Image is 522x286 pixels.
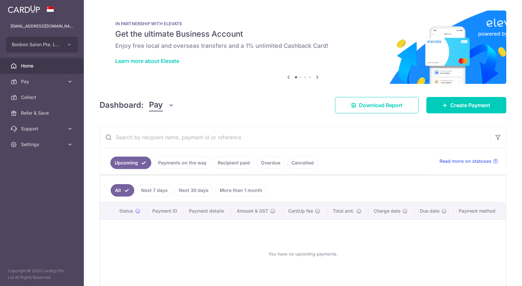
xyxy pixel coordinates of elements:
span: Charge date [374,208,401,214]
span: Due date [420,208,439,214]
th: Payment details [184,202,232,219]
span: CardUp fee [288,208,313,214]
h4: Dashboard: [100,99,144,111]
a: Next 7 days [137,184,172,197]
a: Payments on the way [154,157,211,169]
a: Download Report [335,97,419,113]
span: Collect [21,94,64,101]
span: Read more on statuses [439,158,492,164]
img: Renovation banner [100,10,506,84]
span: Refer & Save [21,110,64,116]
a: All [111,184,134,197]
a: Read more on statuses [439,158,498,164]
span: Settings [21,141,64,148]
span: Support [21,125,64,132]
a: Learn more about Elevate [115,58,179,64]
span: Pay [21,78,64,85]
button: Bonbon Salon Pte. Ltd. [6,37,78,52]
span: Home [21,63,64,69]
p: IN PARTNERSHIP WITH ELEVATE [115,21,491,26]
a: Upcoming [110,157,151,169]
a: Cancelled [287,157,318,169]
button: Pay [149,99,174,111]
h6: Enjoy free local and overseas transfers and a 1% unlimited Cashback Card! [115,42,491,50]
span: Total amt. [333,208,354,214]
div: You have no upcoming payments. [108,225,498,283]
span: Create Payment [450,101,490,109]
h5: Get the ultimate Business Account [115,29,491,39]
span: Pay [149,99,163,111]
span: Download Report [359,101,402,109]
p: [EMAIL_ADDRESS][DOMAIN_NAME] [10,23,73,29]
input: Search by recipient name, payment id or reference [100,127,490,148]
span: Status [119,208,133,214]
a: Recipient paid [214,157,254,169]
span: Bonbon Salon Pte. Ltd. [12,41,60,48]
img: CardUp [8,5,40,13]
a: Next 30 days [175,184,213,197]
th: Payment ID [147,202,184,219]
a: Create Payment [426,97,506,113]
th: Payment method [454,202,506,219]
a: Overdue [257,157,285,169]
span: Amount & GST [237,208,268,214]
a: More than 1 month [215,184,267,197]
